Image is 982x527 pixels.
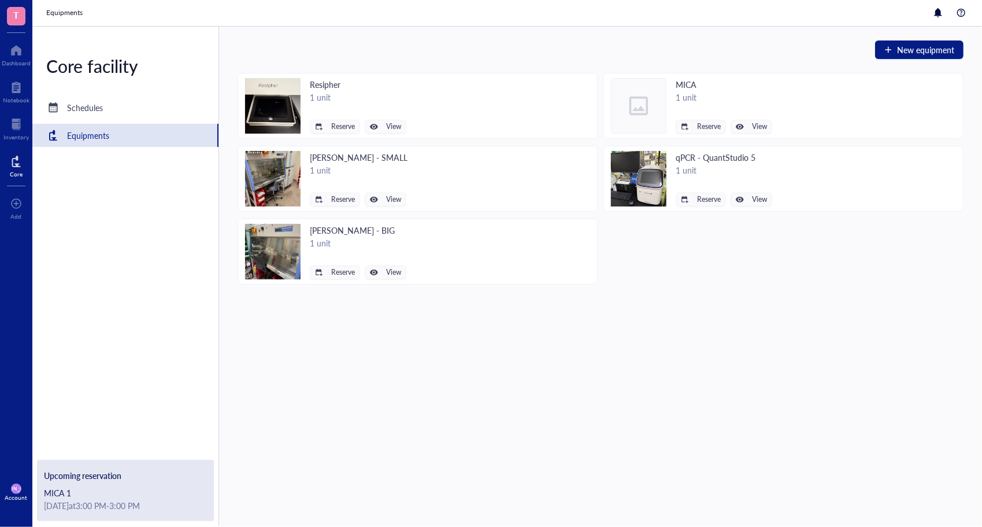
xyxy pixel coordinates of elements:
a: Equipments [32,124,218,147]
a: Core [10,152,23,178]
div: Resipher [310,78,406,91]
span: Reserve [331,123,355,131]
span: View [752,196,767,204]
div: 1 unit [676,91,772,104]
span: Reserve [697,123,721,131]
span: T [13,8,19,22]
span: New equipment [897,45,954,54]
div: Notebook [3,97,29,104]
button: Reserve [310,266,360,279]
span: Reserve [331,268,355,277]
img: TC Hood - SMALL [245,151,301,207]
span: View [386,196,401,204]
div: MICA 1 [44,487,207,499]
a: Inventory [3,115,29,141]
div: Core [10,171,23,178]
button: View [365,193,406,207]
button: View [365,266,406,279]
button: Reserve [676,193,726,207]
div: 1 unit [310,91,406,104]
div: 1 unit [310,164,407,176]
div: qPCR - QuantStudio 5 [676,151,772,164]
button: View [365,120,406,134]
div: Dashboard [2,60,31,67]
a: Notebook [3,78,29,104]
div: Equipments [67,129,109,142]
a: Equipments [46,7,85,19]
img: qPCR - QuantStudio 5 [611,151,666,207]
button: Reserve [310,193,360,207]
button: New equipment [875,40,964,59]
span: Reserve [697,196,721,204]
span: View [386,123,401,131]
div: MICA [676,78,772,91]
span: View [752,123,767,131]
div: Schedules [67,101,103,114]
img: TC Hood - BIG [245,224,301,279]
div: Inventory [3,134,29,141]
a: Dashboard [2,41,31,67]
div: Account [5,494,28,501]
img: Resipher [245,78,301,134]
button: View [731,120,772,134]
button: View [731,193,772,207]
span: Reserve [331,196,355,204]
div: [PERSON_NAME] - SMALL [310,151,407,164]
span: View [386,268,401,277]
div: Add [11,213,22,220]
button: Reserve [676,120,726,134]
div: [PERSON_NAME] - BIG [310,224,406,237]
div: 1 unit [310,237,406,249]
a: Schedules [32,96,218,119]
div: Core facility [32,54,218,78]
div: 1 unit [676,164,772,176]
div: Upcoming reservation [44,469,207,482]
button: Reserve [310,120,360,134]
div: [DATE] at 3:00 PM - 3:00 PM [44,499,207,512]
